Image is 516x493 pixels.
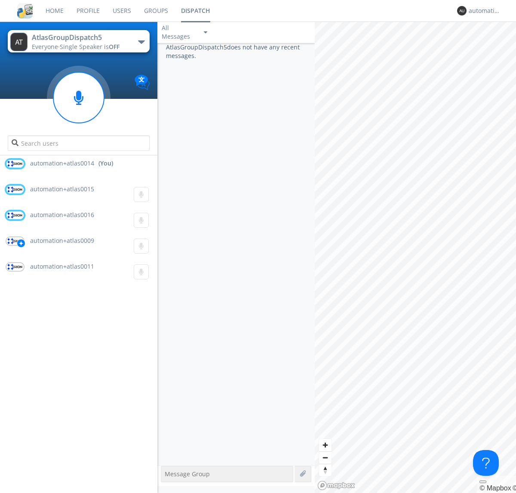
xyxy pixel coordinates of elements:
[30,159,94,168] span: automation+atlas0014
[473,450,499,476] iframe: Toggle Customer Support
[6,237,24,245] img: orion-labs-logo.svg
[6,186,24,193] img: orion-labs-logo.svg
[32,33,129,43] div: AtlasGroupDispatch5
[157,43,315,465] div: AtlasGroupDispatch5 does not have any recent messages.
[17,3,33,18] img: cddb5a64eb264b2086981ab96f4c1ba7
[30,262,94,270] span: automation+atlas0011
[8,30,149,52] button: AtlasGroupDispatch5Everyone·Single Speaker isOFF
[204,31,207,34] img: caret-down-sm.svg
[479,484,511,492] a: Mapbox
[8,135,149,151] input: Search users
[30,185,94,193] span: automation+atlas0015
[98,159,113,168] div: (You)
[6,263,24,271] img: orion-labs-logo.svg
[457,6,467,15] img: 373638.png
[317,481,355,490] a: Mapbox logo
[162,24,196,41] div: All Messages
[319,464,332,476] button: Reset bearing to north
[479,481,486,483] button: Toggle attribution
[60,43,120,51] span: Single Speaker is
[319,439,332,451] button: Zoom in
[10,33,28,51] img: 373638.png
[30,236,94,245] span: automation+atlas0009
[30,211,94,219] span: automation+atlas0016
[319,452,332,464] span: Zoom out
[135,75,150,90] img: Translation enabled
[469,6,501,15] div: automation+atlas0014
[6,160,24,168] img: orion-labs-logo.svg
[6,211,24,219] img: orion-labs-logo.svg
[32,43,129,51] div: Everyone ·
[109,43,120,51] span: OFF
[319,451,332,464] button: Zoom out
